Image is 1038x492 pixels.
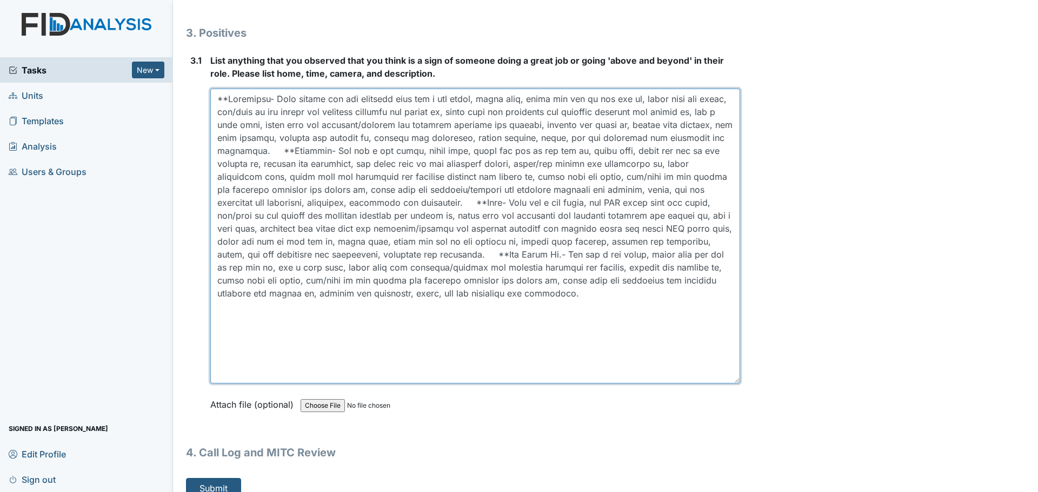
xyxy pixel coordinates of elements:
span: Analysis [9,138,57,154]
span: List anything that you observed that you think is a sign of someone doing a great job or going 'a... [210,55,724,79]
span: Signed in as [PERSON_NAME] [9,420,108,437]
span: Sign out [9,471,56,488]
label: 3.1 [190,54,202,67]
label: Attach file (optional) [210,392,298,411]
h1: 3. Positives [186,25,740,41]
span: Edit Profile [9,446,66,462]
h1: 4. Call Log and MITC Review [186,444,740,461]
button: New [132,62,164,78]
span: Units [9,87,43,104]
span: Users & Groups [9,163,86,180]
span: Templates [9,112,64,129]
a: Tasks [9,64,132,77]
